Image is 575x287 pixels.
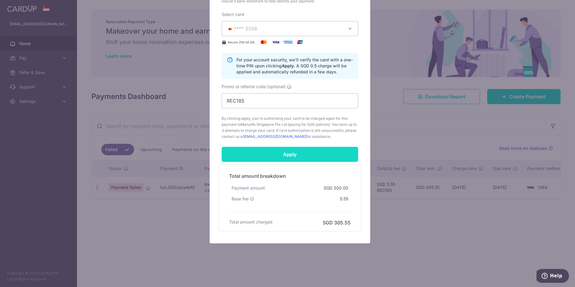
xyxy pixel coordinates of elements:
[241,122,330,127] span: Manulife Singapore Pte Ltd (paying for SGD policies)
[229,172,351,180] h5: Total amount breakdown
[229,183,267,193] div: Payment amount
[337,193,351,204] div: 5.55
[222,147,358,162] input: Apply
[228,40,255,45] span: Secure 256-bit SSL
[258,39,270,46] img: Mastercard
[222,84,286,90] span: Promo or referral code (optional)
[270,39,282,46] img: Visa
[294,39,306,46] img: UnionPay
[222,11,244,17] label: Select card
[229,219,272,225] h6: Total amount charged
[222,116,358,140] span: By clicking apply, you're authorising your card to be charged again for this payment to . You hav...
[282,39,294,46] img: American Express
[236,57,353,75] p: For your account security, we’ll verify the card with a one-time PIN upon clicking . A SGD 0.5 ch...
[232,196,249,202] span: Base fee
[244,134,306,139] a: [EMAIL_ADDRESS][DOMAIN_NAME]
[321,183,351,193] div: SGD 300.00
[537,269,569,284] iframe: Opens a widget where you can find more information
[282,63,294,68] b: Apply
[227,27,234,31] img: MASTERCARD
[323,219,351,226] h6: SGD 305.55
